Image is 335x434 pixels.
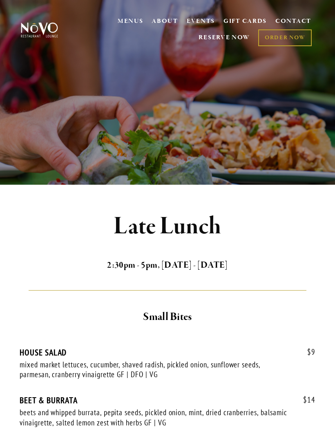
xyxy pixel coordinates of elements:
img: Novo Restaurant &amp; Lounge [20,22,59,38]
a: ABOUT [152,17,178,25]
span: $ [303,395,307,405]
div: BEET & BURRATA [20,395,315,405]
strong: Late Lunch [114,211,222,242]
div: beets and whipped burrata, pepita seeds, pickled onion, mint, dried cranberries, balsamic vinaigr... [20,407,292,427]
strong: Small Bites [143,310,192,324]
a: MENUS [118,17,143,25]
div: mixed market lettuces, cucumber, shaved radish, pickled onion, sunflower seeds, parmesan, cranber... [20,360,292,380]
a: EVENTS [187,17,215,25]
a: CONTACT [275,14,311,29]
a: GIFT CARDS [223,14,267,29]
span: 9 [299,347,315,357]
span: $ [307,347,311,357]
a: ORDER NOW [258,29,312,46]
a: RESERVE NOW [199,30,250,45]
div: HOUSE SALAD [20,347,315,358]
strong: 2:30pm - 5pm, [DATE] - [DATE] [107,260,228,271]
span: 14 [295,395,315,405]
